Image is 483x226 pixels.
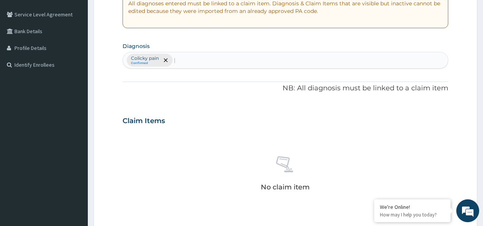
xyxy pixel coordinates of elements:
span: remove selection option [162,57,169,64]
div: Chat with us now [40,43,128,53]
small: Confirmed [131,61,159,65]
textarea: Type your message and hit 'Enter' [4,147,145,174]
div: Minimize live chat window [125,4,144,22]
img: d_794563401_company_1708531726252_794563401 [14,38,31,57]
span: We're online! [44,66,105,143]
p: No claim item [261,183,310,191]
p: Colicky pain [131,55,159,61]
div: We're Online! [380,204,445,210]
label: Diagnosis [123,42,150,50]
h3: Claim Items [123,117,165,125]
p: NB: All diagnosis must be linked to a claim item [123,83,448,93]
p: How may I help you today? [380,212,445,218]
